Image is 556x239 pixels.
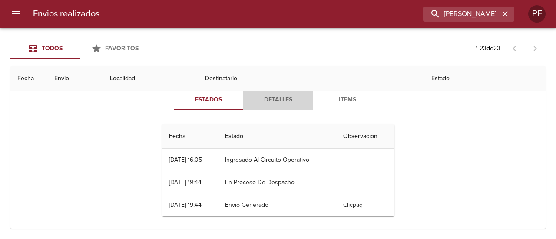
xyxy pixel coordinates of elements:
[424,66,546,91] th: Estado
[162,124,218,149] th: Fecha
[248,95,308,105] span: Detalles
[10,66,47,91] th: Fecha
[174,89,382,110] div: Tabs detalle de guia
[218,171,336,194] td: En Proceso De Despacho
[528,5,546,23] div: PF
[162,124,394,216] table: Tabla de seguimiento
[476,44,500,53] p: 1 - 23 de 23
[10,38,149,59] div: Tabs Envios
[423,7,500,22] input: buscar
[336,124,394,149] th: Observacion
[179,95,238,105] span: Estados
[169,179,202,186] div: [DATE] 19:44
[5,3,26,24] button: menu
[33,7,99,21] h6: Envios realizados
[218,124,336,149] th: Estado
[105,45,139,52] span: Favoritos
[525,38,546,59] span: Pagina siguiente
[218,194,336,216] td: Envio Generado
[169,201,202,209] div: [DATE] 19:44
[528,5,546,23] div: Abrir información de usuario
[336,194,394,216] td: Clicpaq
[47,66,103,91] th: Envio
[318,95,377,105] span: Items
[103,66,198,91] th: Localidad
[42,45,63,52] span: Todos
[198,66,424,91] th: Destinatario
[218,149,336,171] td: Ingresado Al Circuito Operativo
[169,156,202,164] div: [DATE] 16:05
[504,44,525,52] span: Pagina anterior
